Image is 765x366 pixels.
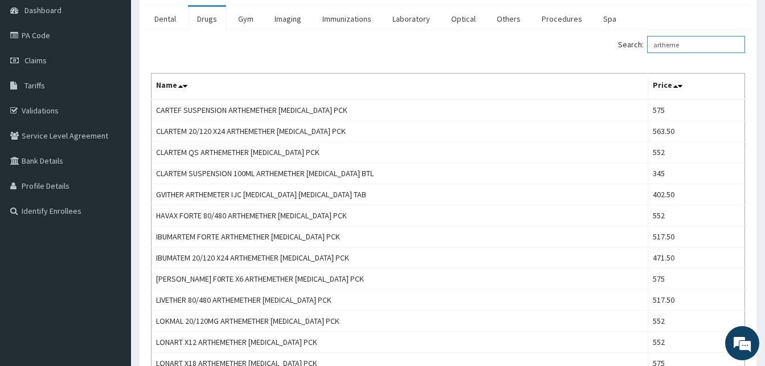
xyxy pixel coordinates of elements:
[24,55,47,66] span: Claims
[313,7,381,31] a: Immunizations
[152,74,648,100] th: Name
[648,121,745,142] td: 563.50
[533,7,591,31] a: Procedures
[648,332,745,353] td: 552
[618,36,745,53] label: Search:
[24,80,45,91] span: Tariffs
[152,142,648,163] td: CLARTEM QS ARTHEMETHER [MEDICAL_DATA] PCK
[442,7,485,31] a: Optical
[383,7,439,31] a: Laboratory
[648,311,745,332] td: 552
[648,142,745,163] td: 552
[6,245,217,284] textarea: Type your message and hit 'Enter'
[648,184,745,205] td: 402.50
[152,332,648,353] td: LONART X12 ARTHEMETHER [MEDICAL_DATA] PCK
[265,7,310,31] a: Imaging
[648,269,745,290] td: 575
[648,247,745,269] td: 471.50
[648,205,745,226] td: 552
[647,36,745,53] input: Search:
[594,7,625,31] a: Spa
[152,311,648,332] td: LOKMAL 20/120MG ARTHEMETHER [MEDICAL_DATA] PCK
[21,57,46,86] img: d_794563401_company_1708531726252_794563401
[152,290,648,311] td: LIVETHER 80/480 ARTHEMETHER [MEDICAL_DATA] PCK
[488,7,530,31] a: Others
[152,184,648,205] td: GVITHER ARTHEMETER IJC [MEDICAL_DATA] [MEDICAL_DATA] TAB
[59,64,191,79] div: Chat with us now
[66,110,157,225] span: We're online!
[187,6,214,33] div: Minimize live chat window
[648,74,745,100] th: Price
[648,163,745,184] td: 345
[648,99,745,121] td: 575
[152,226,648,247] td: IBUMARTEM FORTE ARTHEMETHER [MEDICAL_DATA] PCK
[24,5,62,15] span: Dashboard
[152,247,648,269] td: IBUMATEM 20/120 X24 ARTHEMETHER [MEDICAL_DATA] PCK
[152,121,648,142] td: CLARTEM 20/120 X24 ARTHEMETHER [MEDICAL_DATA] PCK
[229,7,263,31] a: Gym
[648,290,745,311] td: 517.50
[145,7,185,31] a: Dental
[152,205,648,226] td: HAVAX FORTE 80/480 ARTHEMETHER [MEDICAL_DATA] PCK
[188,7,226,31] a: Drugs
[152,269,648,290] td: [PERSON_NAME] F0RTE X6 ARTHEMETHER [MEDICAL_DATA] PCK
[152,163,648,184] td: CLARTEM SUSPENSION 100ML ARTHEMETHER [MEDICAL_DATA] BTL
[648,226,745,247] td: 517.50
[152,99,648,121] td: CARTEF SUSPENSION ARTHEMETHER [MEDICAL_DATA] PCK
